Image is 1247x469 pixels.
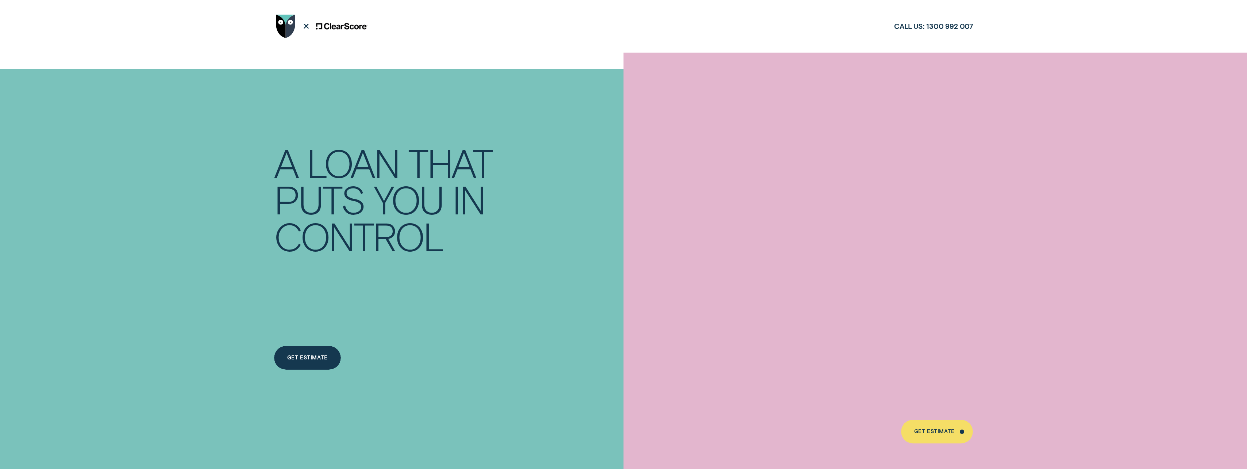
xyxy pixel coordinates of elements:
a: Get Estimate [901,420,973,443]
h4: A LOAN THAT PUTS YOU IN CONTROL [274,144,502,254]
a: Call us:1300 992 007 [894,22,973,31]
img: Wisr [276,15,296,38]
span: 1300 992 007 [926,22,973,31]
a: Get Estimate [274,346,341,370]
span: Call us: [894,22,924,31]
